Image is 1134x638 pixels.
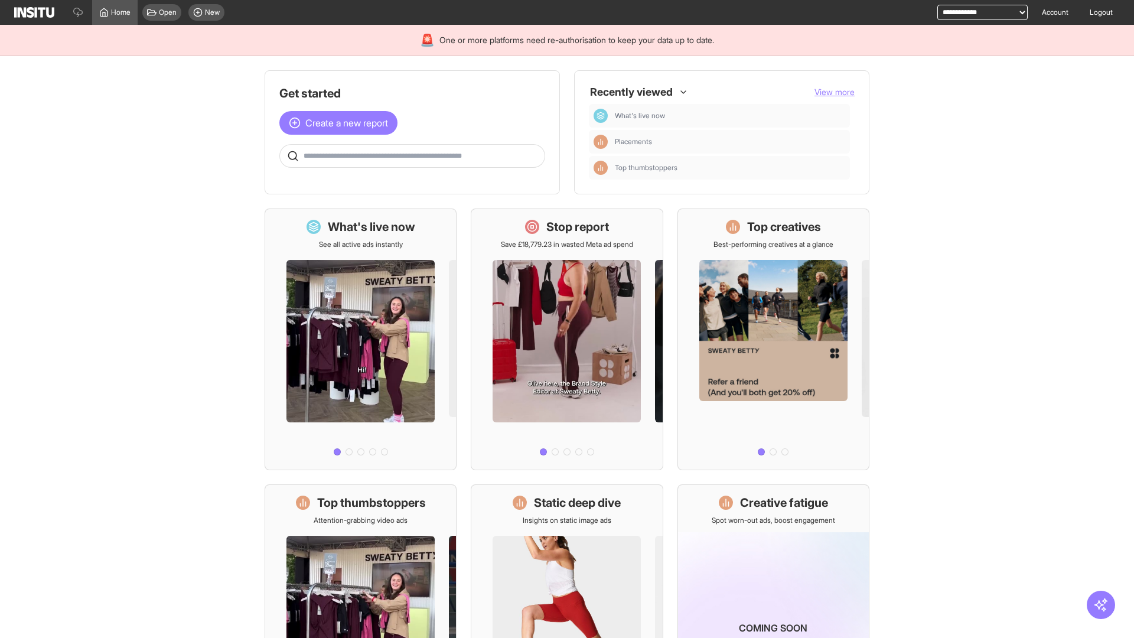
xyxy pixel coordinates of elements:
div: Insights [594,161,608,175]
h1: Stop report [546,219,609,235]
span: View more [814,87,855,97]
p: Save £18,779.23 in wasted Meta ad spend [501,240,633,249]
p: Insights on static image ads [523,516,611,525]
h1: Top thumbstoppers [317,494,426,511]
h1: Static deep dive [534,494,621,511]
span: Open [159,8,177,17]
span: What's live now [615,111,665,121]
img: Logo [14,7,54,18]
p: Best-performing creatives at a glance [713,240,833,249]
span: New [205,8,220,17]
span: Home [111,8,131,17]
span: Create a new report [305,116,388,130]
span: What's live now [615,111,845,121]
p: Attention-grabbing video ads [314,516,408,525]
button: View more [814,86,855,98]
a: What's live nowSee all active ads instantly [265,209,457,470]
span: One or more platforms need re-authorisation to keep your data up to date. [439,34,714,46]
span: Placements [615,137,845,147]
a: Top creativesBest-performing creatives at a glance [677,209,869,470]
h1: Top creatives [747,219,821,235]
a: Stop reportSave £18,779.23 in wasted Meta ad spend [471,209,663,470]
span: Placements [615,137,652,147]
span: Top thumbstoppers [615,163,845,172]
h1: What's live now [328,219,415,235]
button: Create a new report [279,111,397,135]
div: Insights [594,135,608,149]
div: Dashboard [594,109,608,123]
span: Top thumbstoppers [615,163,677,172]
p: See all active ads instantly [319,240,403,249]
h1: Get started [279,85,545,102]
div: 🚨 [420,32,435,48]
